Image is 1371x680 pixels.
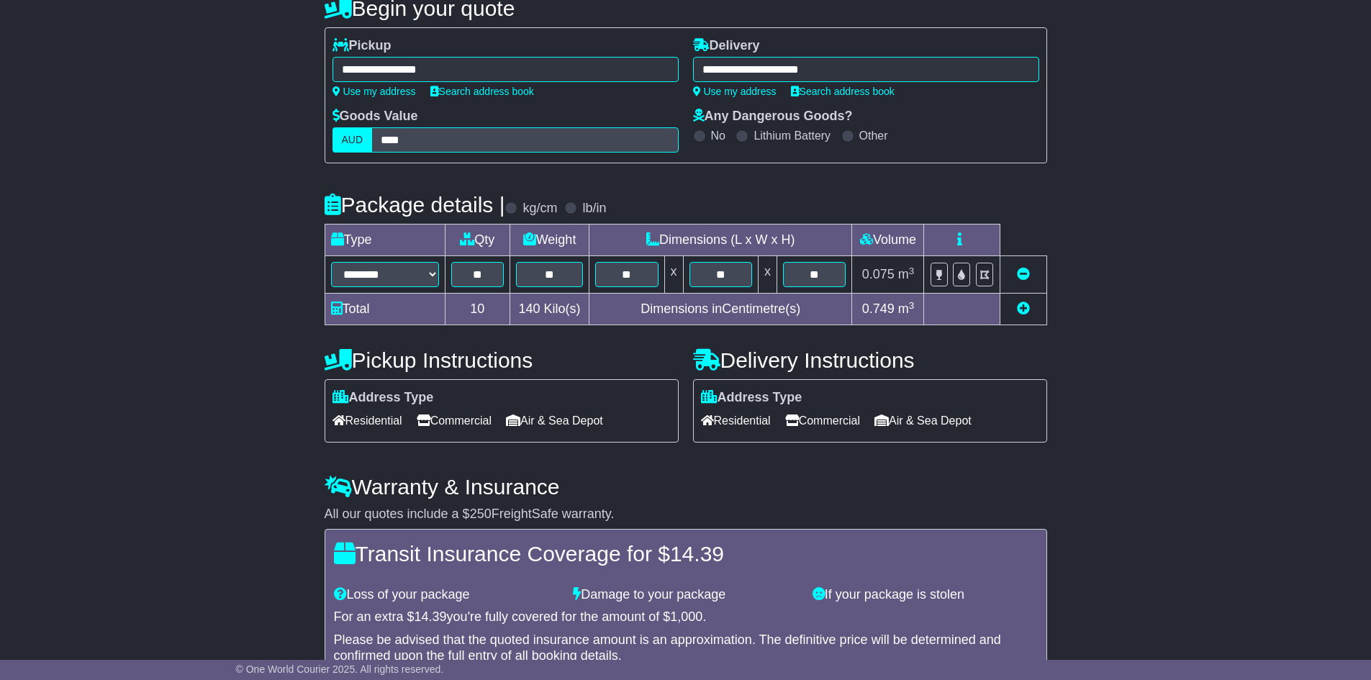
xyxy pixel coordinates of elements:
[898,267,915,281] span: m
[332,109,418,124] label: Goods Value
[693,86,777,97] a: Use my address
[874,409,972,432] span: Air & Sea Depot
[711,129,725,142] label: No
[898,302,915,316] span: m
[693,38,760,54] label: Delivery
[785,409,860,432] span: Commercial
[664,256,683,294] td: x
[522,201,557,217] label: kg/cm
[334,609,1038,625] div: For an extra $ you're fully covered for the amount of $ .
[327,587,566,603] div: Loss of your package
[325,193,505,217] h4: Package details |
[445,294,510,325] td: 10
[909,300,915,311] sup: 3
[510,294,589,325] td: Kilo(s)
[236,663,444,675] span: © One World Courier 2025. All rights reserved.
[325,348,679,372] h4: Pickup Instructions
[332,409,402,432] span: Residential
[566,587,805,603] div: Damage to your package
[519,302,540,316] span: 140
[1017,267,1030,281] a: Remove this item
[862,302,895,316] span: 0.749
[332,127,373,153] label: AUD
[1017,302,1030,316] a: Add new item
[445,225,510,256] td: Qty
[506,409,603,432] span: Air & Sea Depot
[589,225,852,256] td: Dimensions (L x W x H)
[430,86,534,97] a: Search address book
[758,256,777,294] td: x
[325,507,1047,522] div: All our quotes include a $ FreightSafe warranty.
[334,633,1038,663] div: Please be advised that the quoted insurance amount is an approximation. The definitive price will...
[670,542,724,566] span: 14.39
[325,225,445,256] td: Type
[332,390,434,406] label: Address Type
[325,475,1047,499] h4: Warranty & Insurance
[670,609,702,624] span: 1,000
[332,38,392,54] label: Pickup
[791,86,895,97] a: Search address book
[701,409,771,432] span: Residential
[805,587,1045,603] div: If your package is stolen
[325,294,445,325] td: Total
[859,129,888,142] label: Other
[862,267,895,281] span: 0.075
[909,266,915,276] sup: 3
[470,507,492,521] span: 250
[334,542,1038,566] h4: Transit Insurance Coverage for $
[693,348,1047,372] h4: Delivery Instructions
[693,109,853,124] label: Any Dangerous Goods?
[589,294,852,325] td: Dimensions in Centimetre(s)
[852,225,924,256] td: Volume
[701,390,802,406] label: Address Type
[754,129,831,142] label: Lithium Battery
[510,225,589,256] td: Weight
[415,609,447,624] span: 14.39
[582,201,606,217] label: lb/in
[417,409,492,432] span: Commercial
[332,86,416,97] a: Use my address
